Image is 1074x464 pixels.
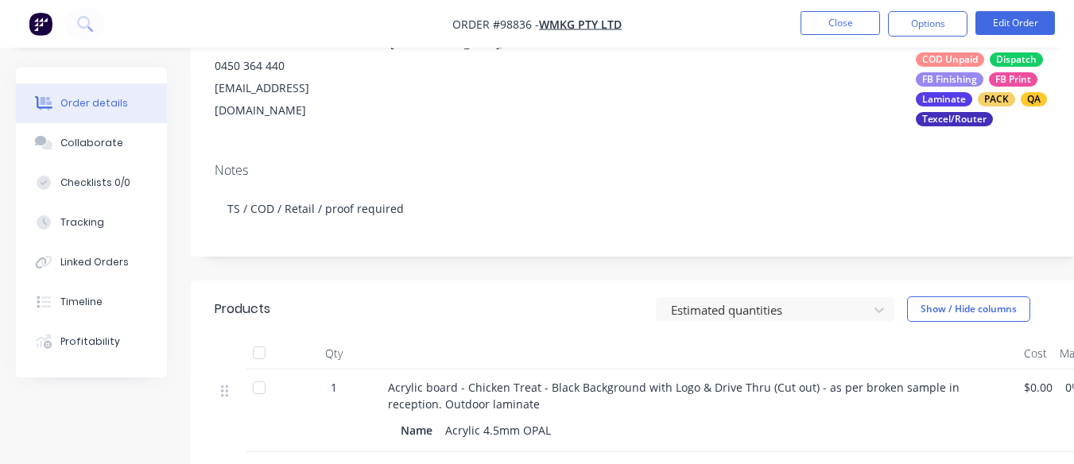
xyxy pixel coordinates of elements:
[16,322,167,362] button: Profitability
[215,184,1066,233] div: TS / COD / Retail / proof required
[60,255,129,269] div: Linked Orders
[390,33,541,83] div: [GEOGRAPHIC_DATA],
[888,11,967,37] button: Options
[916,92,972,106] div: Laminate
[1021,92,1047,106] div: QA
[401,419,439,442] div: Name
[215,300,270,319] div: Products
[60,215,104,230] div: Tracking
[1018,338,1053,369] div: Cost
[16,282,167,322] button: Timeline
[990,52,1043,67] div: Dispatch
[215,77,365,122] div: [EMAIL_ADDRESS][DOMAIN_NAME]
[16,163,167,203] button: Checklists 0/0
[215,55,365,77] div: 0450 364 440
[916,112,993,126] div: Texcel/Router
[439,419,557,442] div: Acrylic 4.5mm OPAL
[989,72,1037,87] div: FB Print
[801,11,880,35] button: Close
[975,11,1055,35] button: Edit Order
[916,52,984,67] div: COD Unpaid
[388,380,963,412] span: Acrylic board - Chicken Treat - Black Background with Logo & Drive Thru (Cut out) - as per broken...
[539,17,622,32] a: WMKG Pty Ltd
[16,83,167,123] button: Order details
[60,96,128,110] div: Order details
[60,136,123,150] div: Collaborate
[978,92,1015,106] div: PACK
[29,12,52,36] img: Factory
[215,163,1066,178] div: Notes
[286,338,382,369] div: Qty
[16,123,167,163] button: Collaborate
[331,379,337,396] span: 1
[60,334,120,349] div: Profitability
[452,17,539,32] span: Order #98836 -
[916,72,983,87] div: FB Finishing
[60,295,103,309] div: Timeline
[1024,379,1053,396] span: $0.00
[60,176,130,190] div: Checklists 0/0
[907,296,1030,322] button: Show / Hide columns
[16,203,167,242] button: Tracking
[215,33,365,122] div: Bdwinder Bawe0450 364 440[EMAIL_ADDRESS][DOMAIN_NAME]
[16,242,167,282] button: Linked Orders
